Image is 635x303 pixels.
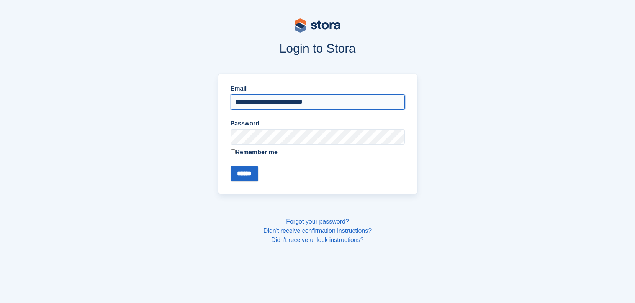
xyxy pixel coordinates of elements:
a: Forgot your password? [286,218,349,225]
h1: Login to Stora [72,41,563,55]
label: Remember me [231,148,405,157]
a: Didn't receive confirmation instructions? [263,227,372,234]
img: stora-logo-53a41332b3708ae10de48c4981b4e9114cc0af31d8433b30ea865607fb682f29.svg [295,18,340,33]
input: Remember me [231,149,236,154]
label: Password [231,119,405,128]
a: Didn't receive unlock instructions? [271,237,363,243]
label: Email [231,84,405,93]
